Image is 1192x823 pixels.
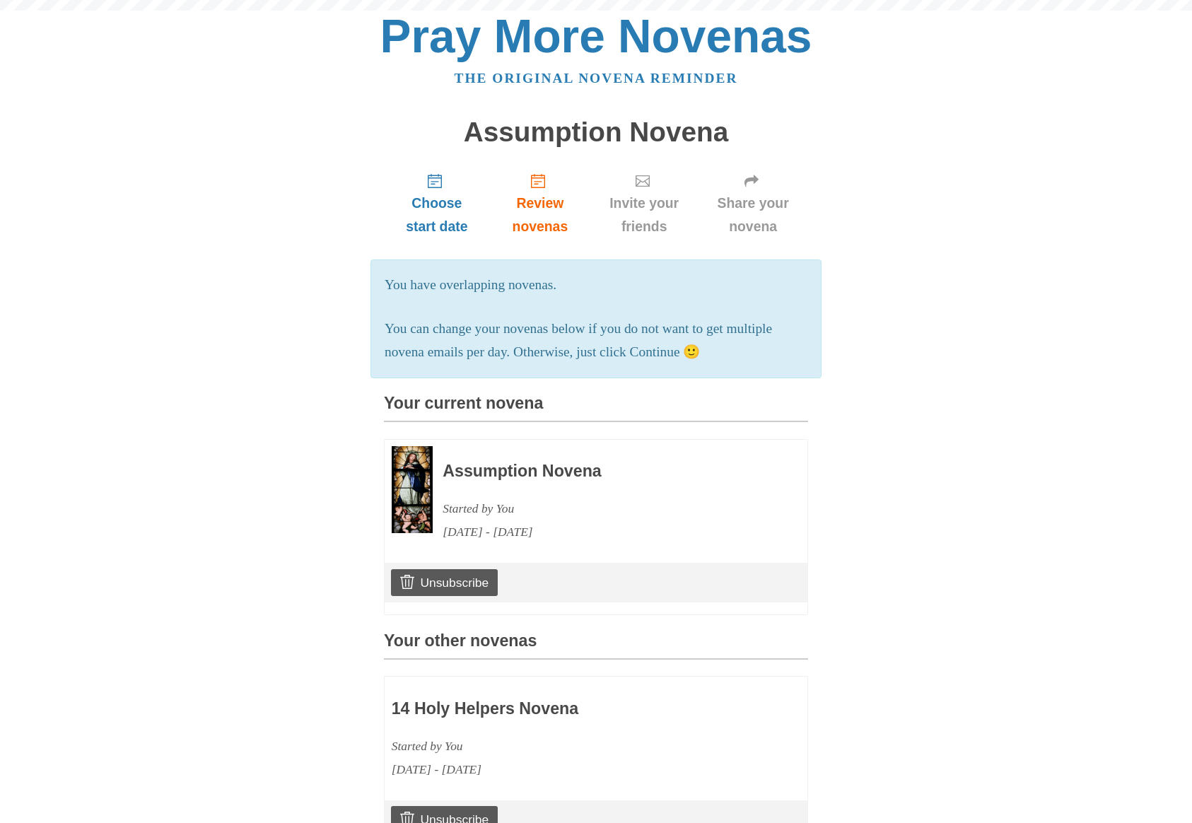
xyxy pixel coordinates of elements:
[392,735,718,758] div: Started by You
[391,569,498,596] a: Unsubscribe
[443,462,769,481] h3: Assumption Novena
[604,192,684,238] span: Invite your friends
[384,161,490,245] a: Choose start date
[385,317,807,364] p: You can change your novenas below if you do not want to get multiple novena emails per day. Other...
[712,192,794,238] span: Share your novena
[385,274,807,297] p: You have overlapping novenas.
[443,497,769,520] div: Started by You
[490,161,590,245] a: Review novenas
[504,192,576,238] span: Review novenas
[392,700,718,718] h3: 14 Holy Helpers Novena
[384,632,808,660] h3: Your other novenas
[384,117,808,148] h1: Assumption Novena
[392,446,433,533] img: Novena image
[698,161,808,245] a: Share your novena
[398,192,476,238] span: Choose start date
[384,395,808,422] h3: Your current novena
[455,71,738,86] a: The original novena reminder
[590,161,698,245] a: Invite your friends
[392,758,718,781] div: [DATE] - [DATE]
[380,10,812,62] a: Pray More Novenas
[443,520,769,544] div: [DATE] - [DATE]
